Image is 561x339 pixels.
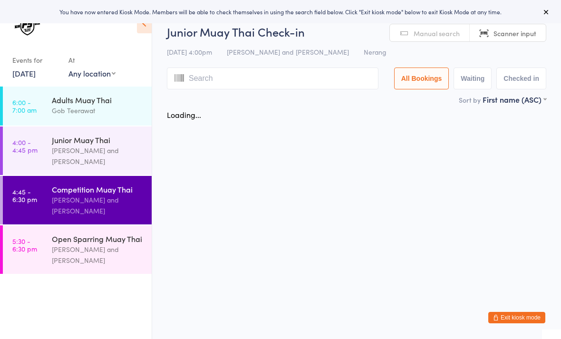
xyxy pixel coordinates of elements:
div: Events for [12,52,59,68]
time: 4:00 - 4:45 pm [12,138,38,154]
a: 4:00 -4:45 pmJunior Muay Thai[PERSON_NAME] and [PERSON_NAME] [3,126,152,175]
input: Search [167,68,378,89]
div: Gob Teerawat [52,105,144,116]
div: First name (ASC) [483,94,546,105]
a: [DATE] [12,68,36,78]
img: The Fight Society [10,7,45,43]
div: Competition Muay Thai [52,184,144,194]
div: [PERSON_NAME] and [PERSON_NAME] [52,194,144,216]
label: Sort by [459,95,481,105]
div: [PERSON_NAME] and [PERSON_NAME] [52,244,144,266]
h2: Junior Muay Thai Check-in [167,24,546,39]
button: Waiting [454,68,492,89]
div: Loading... [167,109,201,120]
time: 6:00 - 7:00 am [12,98,37,114]
span: Manual search [414,29,460,38]
span: [PERSON_NAME] and [PERSON_NAME] [227,47,349,57]
div: You have now entered Kiosk Mode. Members will be able to check themselves in using the search fie... [15,8,546,16]
span: Scanner input [493,29,536,38]
span: Nerang [364,47,387,57]
div: Open Sparring Muay Thai [52,233,144,244]
button: All Bookings [394,68,449,89]
button: Checked in [496,68,546,89]
div: Adults Muay Thai [52,95,144,105]
span: [DATE] 4:00pm [167,47,212,57]
div: [PERSON_NAME] and [PERSON_NAME] [52,145,144,167]
div: Any location [68,68,116,78]
div: Junior Muay Thai [52,135,144,145]
a: 5:30 -6:30 pmOpen Sparring Muay Thai[PERSON_NAME] and [PERSON_NAME] [3,225,152,274]
a: 6:00 -7:00 amAdults Muay ThaiGob Teerawat [3,87,152,126]
a: 4:45 -6:30 pmCompetition Muay Thai[PERSON_NAME] and [PERSON_NAME] [3,176,152,224]
time: 4:45 - 6:30 pm [12,188,37,203]
time: 5:30 - 6:30 pm [12,237,37,252]
button: Exit kiosk mode [488,312,545,323]
div: At [68,52,116,68]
